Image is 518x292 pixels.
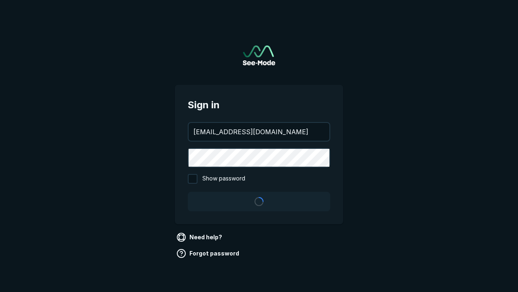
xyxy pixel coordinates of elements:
span: Show password [202,174,245,184]
a: Need help? [175,231,225,244]
span: Sign in [188,98,330,112]
img: See-Mode Logo [243,45,275,65]
a: Go to sign in [243,45,275,65]
a: Forgot password [175,247,242,260]
input: your@email.com [189,123,329,141]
